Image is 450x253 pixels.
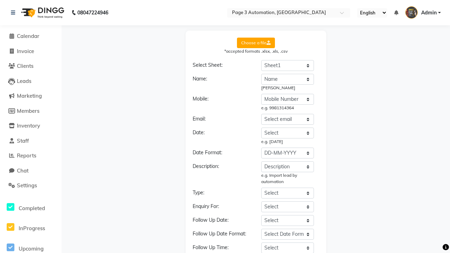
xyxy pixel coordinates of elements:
[2,167,60,175] a: Chat
[17,152,36,159] span: Reports
[2,32,60,40] a: Calendar
[19,245,44,252] span: Upcoming
[2,107,60,115] a: Members
[261,85,314,91] div: [PERSON_NAME]
[19,205,45,212] span: Completed
[187,216,256,226] div: Follow Up Date:
[2,137,60,145] a: Staff
[261,105,314,111] div: e.g. 9981314364
[17,182,37,189] span: Settings
[2,122,60,130] a: Inventory
[17,108,39,114] span: Members
[18,3,66,22] img: logo
[187,230,256,240] div: Follow Up Date Format:
[237,38,275,48] label: Choose a file
[187,129,256,145] div: Date:
[187,203,256,212] div: Enquiry For:
[17,78,31,84] span: Leads
[2,152,60,160] a: Reports
[187,61,256,71] div: Select Sheet:
[2,182,60,190] a: Settings
[17,122,40,129] span: Inventory
[187,75,256,91] div: Name:
[2,47,60,56] a: Invoice
[17,167,28,174] span: Chat
[2,92,60,100] a: Marketing
[187,149,256,158] div: Date Format:
[2,62,60,70] a: Clients
[187,189,256,199] div: Type:
[17,33,39,39] span: Calendar
[421,9,437,17] span: Admin
[17,137,29,144] span: Staff
[261,138,314,145] div: e.g. [DATE]
[77,3,108,22] b: 08047224946
[17,48,34,54] span: Invoice
[2,77,60,85] a: Leads
[19,225,45,232] span: InProgress
[187,115,256,125] div: Email:
[17,92,42,99] span: Marketing
[187,95,256,111] div: Mobile:
[261,172,314,185] div: e.g. Import lead by automation
[187,163,256,185] div: Description:
[193,48,319,54] div: *accepted formats .xlsx, .xls, .csv
[405,6,418,19] img: Admin
[17,63,33,69] span: Clients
